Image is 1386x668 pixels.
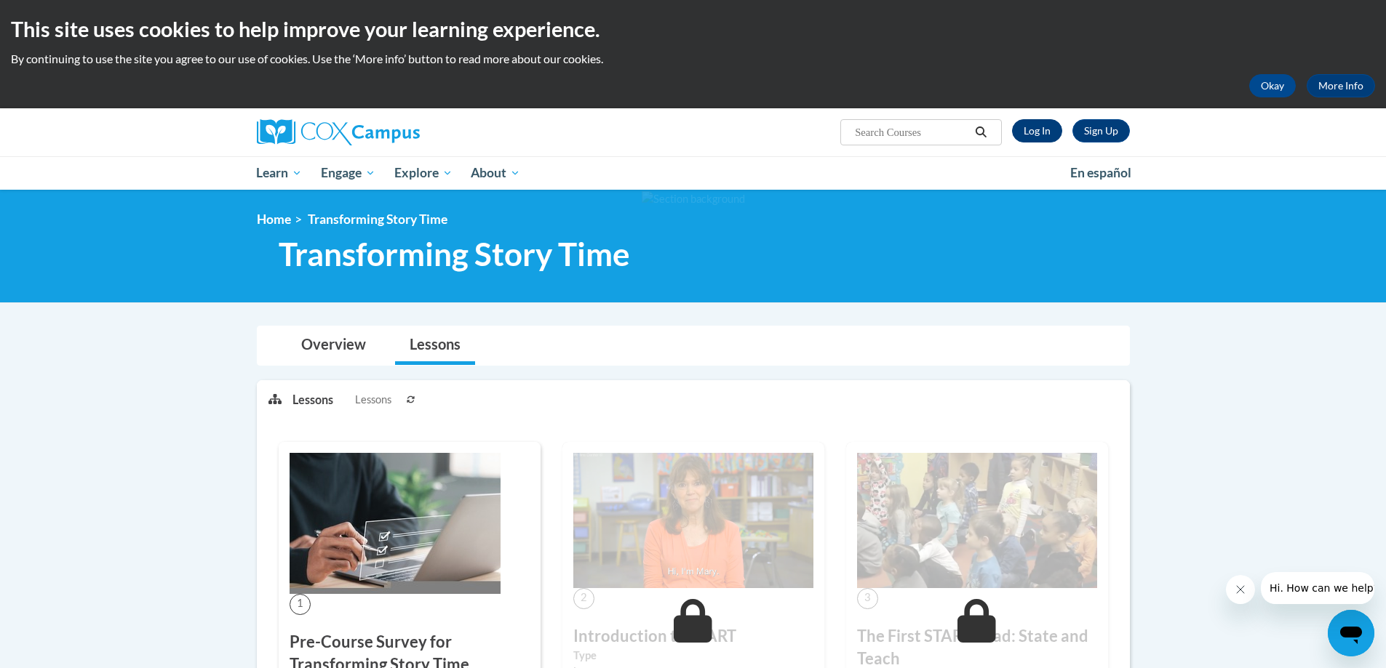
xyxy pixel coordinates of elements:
a: Engage [311,156,385,190]
span: 1 [290,594,311,615]
a: Log In [1012,119,1062,142]
img: Cox Campus [257,119,420,145]
span: Transforming Story Time [308,212,447,227]
p: Lessons [292,392,333,408]
div: Main menu [235,156,1152,190]
img: Course Image [857,453,1097,588]
span: En español [1070,165,1131,180]
span: 2 [573,588,594,609]
a: Register [1072,119,1130,142]
span: Learn [256,164,302,182]
span: About [471,164,520,182]
button: Okay [1249,74,1296,97]
span: Hi. How can we help? [9,10,118,22]
button: Search [970,124,992,141]
a: Learn [247,156,312,190]
a: Lessons [395,326,475,365]
span: Lessons [355,392,391,408]
span: Explore [394,164,453,182]
a: En español [1061,158,1141,188]
iframe: Button to launch messaging window [1328,610,1374,656]
a: Cox Campus [257,119,533,145]
input: Search Courses [853,124,970,141]
a: Overview [287,326,381,365]
a: More Info [1307,74,1375,97]
iframe: Message from company [1261,572,1374,604]
span: Engage [321,164,375,182]
h3: Introduction to START [573,625,813,648]
iframe: Close message [1226,575,1255,604]
img: Course Image [290,453,501,594]
h2: This site uses cookies to help improve your learning experience. [11,15,1375,44]
a: Explore [385,156,462,190]
p: By continuing to use the site you agree to our use of cookies. Use the ‘More info’ button to read... [11,51,1375,67]
a: About [461,156,530,190]
a: Home [257,212,291,227]
span: 3 [857,588,878,609]
img: Course Image [573,453,813,588]
label: Type [573,648,813,664]
span: Transforming Story Time [279,235,630,273]
img: Section background [642,191,745,207]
